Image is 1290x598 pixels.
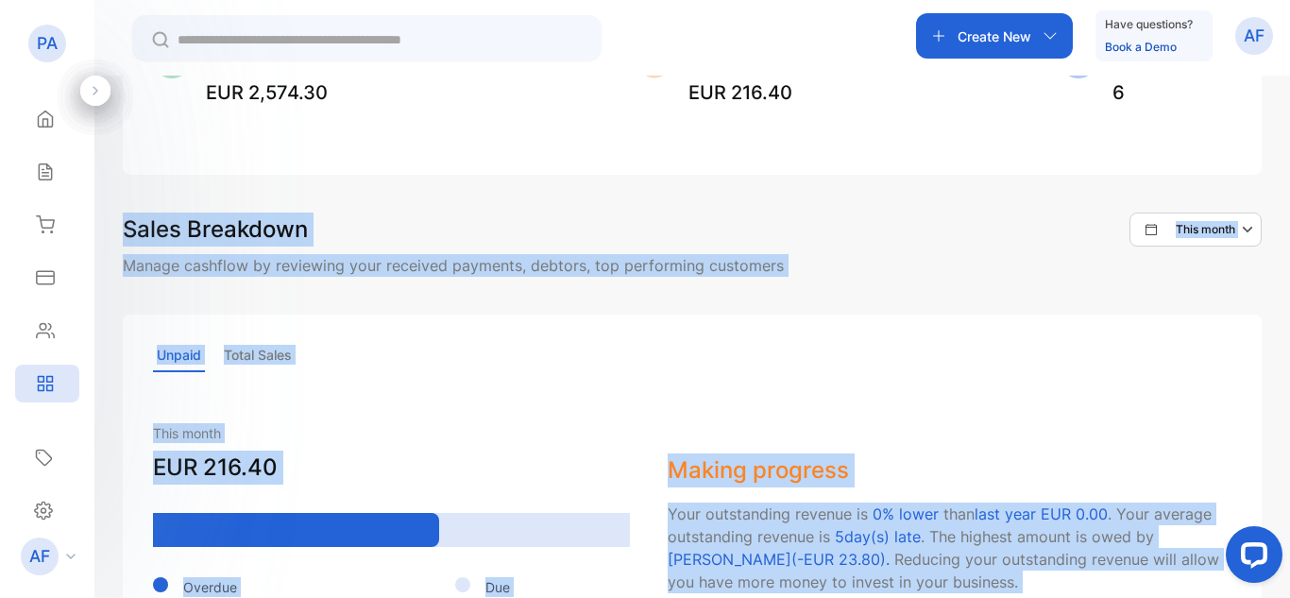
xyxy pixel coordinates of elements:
[1105,15,1193,34] p: Have questions?
[1176,221,1235,238] p: This month
[797,550,880,569] span: -EUR 23.80
[1211,519,1290,598] iframe: LiveChat chat widget
[206,81,328,104] span: EUR 2,574.30
[975,504,1036,523] span: last year
[29,544,50,569] p: AF
[1105,40,1177,54] a: Book a Demo
[1244,24,1265,48] p: AF
[485,577,571,597] p: Due
[668,453,1231,487] h4: Making progress
[1041,504,1108,523] span: EUR 0.00
[153,339,205,372] p: Unpaid
[183,577,253,597] p: Overdue
[958,26,1031,46] p: Create New
[220,339,296,372] p: Total Sales
[37,31,58,56] p: PA
[123,213,308,247] h3: Sales Breakdown
[916,13,1073,59] button: Create New
[835,527,921,546] span: 5 day(s) late
[153,423,630,443] p: This month
[668,503,1231,593] p: Your outstanding revenue is than . Your average outstanding revenue is . The highest amount is ow...
[153,453,278,481] span: EUR 216.40
[873,504,939,523] span: 0 % lower
[1112,78,1231,107] h6: 6
[1129,213,1262,247] button: This month
[1235,13,1273,59] button: AF
[123,254,1262,277] p: Manage cashflow by reviewing your received payments, debtors, top performing customers
[688,81,792,104] span: EUR 216.40
[668,550,894,569] span: [PERSON_NAME] ( ).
